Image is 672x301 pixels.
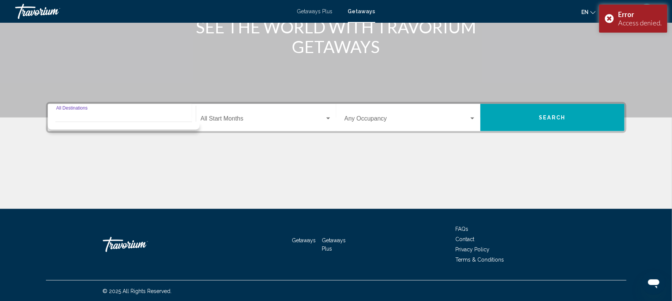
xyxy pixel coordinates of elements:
[637,3,657,19] button: User Menu
[618,10,662,19] div: Error
[348,8,375,14] a: Getaways
[292,237,316,243] a: Getaways
[48,104,625,131] div: Search widget
[103,288,172,294] span: © 2025 All Rights Reserved.
[480,104,625,131] button: Search
[539,115,566,121] span: Search
[456,226,469,232] a: FAQs
[103,233,179,256] a: Travorium
[456,257,504,263] a: Terms & Conditions
[194,17,478,56] h1: SEE THE WORLD WITH TRAVORIUM GETAWAYS
[456,246,490,252] a: Privacy Policy
[322,237,346,252] a: Getaways Plus
[618,19,662,27] div: Access denied.
[456,236,475,242] a: Contact
[642,271,666,295] iframe: Button to launch messaging window
[581,9,589,15] span: en
[581,6,596,17] button: Change language
[15,4,290,19] a: Travorium
[297,8,333,14] a: Getaways Plus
